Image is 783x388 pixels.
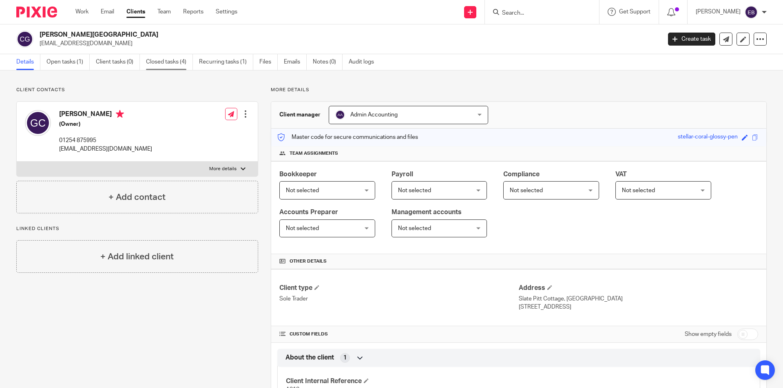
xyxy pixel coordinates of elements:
span: Management accounts [391,209,462,215]
span: Not selected [398,226,431,231]
span: VAT [615,171,627,178]
img: svg%3E [16,31,33,48]
span: Not selected [510,188,543,193]
p: [EMAIL_ADDRESS][DOMAIN_NAME] [40,39,656,48]
p: Linked clients [16,226,258,232]
h4: + Add contact [108,191,166,204]
span: 1 [343,354,347,362]
img: Pixie [16,7,57,18]
input: Search [501,10,575,17]
p: 01254 875995 [59,136,152,145]
h4: + Add linked client [100,250,174,263]
span: Team assignments [290,150,338,157]
a: Create task [668,33,715,46]
span: Not selected [286,226,319,231]
a: Files [259,54,278,70]
h4: Client type [279,284,519,292]
h4: CUSTOM FIELDS [279,331,519,338]
p: [PERSON_NAME] [696,8,741,16]
span: Admin Accounting [350,112,398,118]
p: Sole Trader [279,295,519,303]
span: Compliance [503,171,540,178]
span: Accounts Preparer [279,209,338,215]
a: Work [75,8,88,16]
h5: (Owner) [59,120,152,128]
p: Client contacts [16,87,258,93]
a: Recurring tasks (1) [199,54,253,70]
div: stellar-coral-glossy-pen [678,133,738,142]
i: Primary [116,110,124,118]
h3: Client manager [279,111,321,119]
a: Reports [183,8,203,16]
img: svg%3E [745,6,758,19]
a: Closed tasks (4) [146,54,193,70]
label: Show empty fields [685,330,732,338]
a: Team [157,8,171,16]
p: More details [209,166,237,172]
img: svg%3E [25,110,51,136]
p: More details [271,87,767,93]
h2: [PERSON_NAME][GEOGRAPHIC_DATA] [40,31,533,39]
a: Open tasks (1) [46,54,90,70]
a: Emails [284,54,307,70]
a: Notes (0) [313,54,343,70]
a: Clients [126,8,145,16]
p: Slate Pitt Cottage, [GEOGRAPHIC_DATA] [519,295,758,303]
span: Payroll [391,171,413,178]
span: About the client [285,353,334,362]
a: Audit logs [349,54,380,70]
h4: Address [519,284,758,292]
span: Not selected [398,188,431,193]
a: Details [16,54,40,70]
img: svg%3E [335,110,345,120]
span: Bookkeeper [279,171,317,178]
a: Settings [216,8,237,16]
p: Master code for secure communications and files [277,133,418,141]
h4: Client Internal Reference [286,377,519,386]
a: Email [101,8,114,16]
span: Get Support [619,9,650,15]
span: Not selected [622,188,655,193]
h4: [PERSON_NAME] [59,110,152,120]
span: Other details [290,258,327,265]
p: [STREET_ADDRESS] [519,303,758,311]
a: Client tasks (0) [96,54,140,70]
span: Not selected [286,188,319,193]
p: [EMAIL_ADDRESS][DOMAIN_NAME] [59,145,152,153]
